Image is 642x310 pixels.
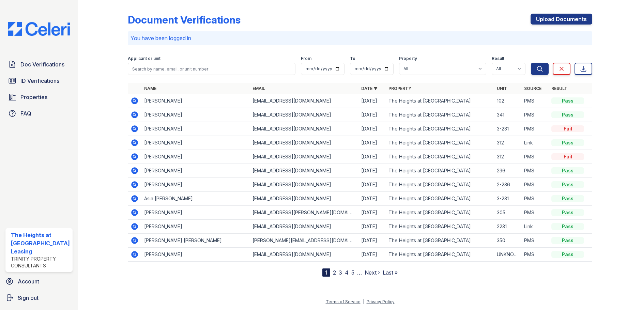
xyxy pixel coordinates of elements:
td: [EMAIL_ADDRESS][DOMAIN_NAME] [250,150,358,164]
td: PMS [521,178,549,192]
td: [EMAIL_ADDRESS][DOMAIN_NAME] [250,178,358,192]
td: 312 [494,150,521,164]
label: Result [492,56,504,61]
td: [PERSON_NAME] [141,136,250,150]
div: Trinity Property Consultants [11,255,70,269]
td: PMS [521,248,549,262]
td: 2-236 [494,178,521,192]
div: Pass [551,223,584,230]
a: Source [524,86,541,91]
a: Email [253,86,265,91]
td: [DATE] [358,192,386,206]
a: 4 [345,269,349,276]
span: Sign out [18,294,39,302]
td: The Heights at [GEOGRAPHIC_DATA] [386,150,494,164]
div: The Heights at [GEOGRAPHIC_DATA] Leasing [11,231,70,255]
td: The Heights at [GEOGRAPHIC_DATA] [386,248,494,262]
td: Asia [PERSON_NAME] [141,192,250,206]
td: [DATE] [358,248,386,262]
td: The Heights at [GEOGRAPHIC_DATA] [386,108,494,122]
a: Doc Verifications [5,58,73,71]
td: The Heights at [GEOGRAPHIC_DATA] [386,122,494,136]
td: [DATE] [358,206,386,220]
div: Fail [551,125,584,132]
a: Properties [5,90,73,104]
label: To [350,56,355,61]
div: Pass [551,251,584,258]
td: [DATE] [358,220,386,234]
a: Upload Documents [531,14,592,25]
div: Pass [551,209,584,216]
td: PMS [521,206,549,220]
td: [PERSON_NAME] [141,220,250,234]
div: 1 [322,268,330,277]
td: [EMAIL_ADDRESS][DOMAIN_NAME] [250,94,358,108]
td: Link [521,220,549,234]
div: Pass [551,111,584,118]
a: Account [3,275,75,288]
a: 2 [333,269,336,276]
td: [DATE] [358,178,386,192]
td: [DATE] [358,150,386,164]
td: [PERSON_NAME] [141,108,250,122]
div: Pass [551,181,584,188]
a: FAQ [5,107,73,120]
td: [DATE] [358,122,386,136]
td: Link [521,136,549,150]
td: 236 [494,164,521,178]
td: 341 [494,108,521,122]
a: Unit [497,86,507,91]
span: Account [18,277,39,285]
td: [DATE] [358,234,386,248]
td: The Heights at [GEOGRAPHIC_DATA] [386,234,494,248]
td: PMS [521,192,549,206]
td: [EMAIL_ADDRESS][PERSON_NAME][DOMAIN_NAME] [250,206,358,220]
td: The Heights at [GEOGRAPHIC_DATA] [386,164,494,178]
td: PMS [521,164,549,178]
span: Doc Verifications [20,60,64,68]
td: PMS [521,94,549,108]
a: Next › [365,269,380,276]
label: From [301,56,311,61]
div: | [363,299,364,304]
td: The Heights at [GEOGRAPHIC_DATA] [386,94,494,108]
td: The Heights at [GEOGRAPHIC_DATA] [386,178,494,192]
a: Terms of Service [326,299,361,304]
td: [PERSON_NAME] [141,94,250,108]
td: UNKNOWN [494,248,521,262]
td: [DATE] [358,108,386,122]
a: Name [144,86,156,91]
div: Pass [551,139,584,146]
td: 312 [494,136,521,150]
a: ID Verifications [5,74,73,88]
td: The Heights at [GEOGRAPHIC_DATA] [386,192,494,206]
td: [EMAIL_ADDRESS][DOMAIN_NAME] [250,192,358,206]
td: [EMAIL_ADDRESS][DOMAIN_NAME] [250,164,358,178]
td: [DATE] [358,136,386,150]
div: Fail [551,153,584,160]
td: 3-231 [494,192,521,206]
div: Pass [551,167,584,174]
td: [EMAIL_ADDRESS][DOMAIN_NAME] [250,220,358,234]
div: Pass [551,237,584,244]
td: [PERSON_NAME] [141,206,250,220]
td: [PERSON_NAME] [141,122,250,136]
div: Pass [551,97,584,104]
img: CE_Logo_Blue-a8612792a0a2168367f1c8372b55b34899dd931a85d93a1a3d3e32e68fde9ad4.png [3,22,75,36]
td: [DATE] [358,94,386,108]
a: Privacy Policy [367,299,395,304]
td: [EMAIL_ADDRESS][DOMAIN_NAME] [250,248,358,262]
td: [EMAIL_ADDRESS][DOMAIN_NAME] [250,108,358,122]
a: Sign out [3,291,75,305]
td: [PERSON_NAME] [141,178,250,192]
span: ID Verifications [20,77,59,85]
td: PMS [521,234,549,248]
span: FAQ [20,109,31,118]
td: [EMAIL_ADDRESS][DOMAIN_NAME] [250,122,358,136]
label: Property [399,56,417,61]
td: 305 [494,206,521,220]
a: Date ▼ [361,86,378,91]
a: Last » [383,269,398,276]
td: [EMAIL_ADDRESS][DOMAIN_NAME] [250,136,358,150]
